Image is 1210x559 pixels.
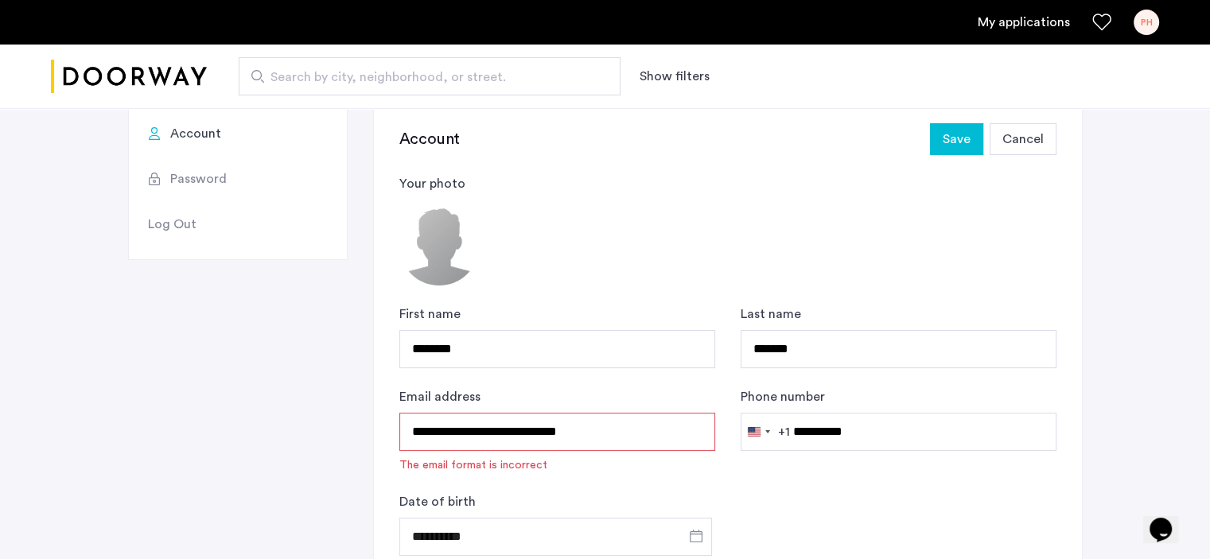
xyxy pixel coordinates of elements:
[170,169,227,188] span: Password
[1002,130,1044,149] span: Cancel
[399,492,476,511] label: Date of birth
[148,215,196,234] span: Log Out
[990,123,1056,155] button: button
[1134,10,1159,35] div: PH
[741,305,801,324] label: Last name
[978,13,1070,32] a: My application
[51,47,207,107] img: logo
[741,413,790,450] button: Selected country
[399,174,1056,193] div: Your photo
[687,526,706,545] button: Open calendar
[640,67,710,86] button: Show or hide filters
[399,305,461,324] label: First name
[1143,495,1194,543] iframe: chat widget
[399,387,480,406] label: Email address
[239,57,621,95] input: Apartment Search
[1092,13,1111,32] a: Favorites
[741,387,825,406] label: Phone number
[778,422,790,441] div: +1
[943,130,971,149] span: Save
[51,47,207,107] a: Cazamio logo
[270,68,576,87] span: Search by city, neighborhood, or street.
[930,123,983,155] button: button
[399,128,461,150] h3: Account
[170,124,221,143] span: Account
[399,460,547,471] span: The email format is incorrect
